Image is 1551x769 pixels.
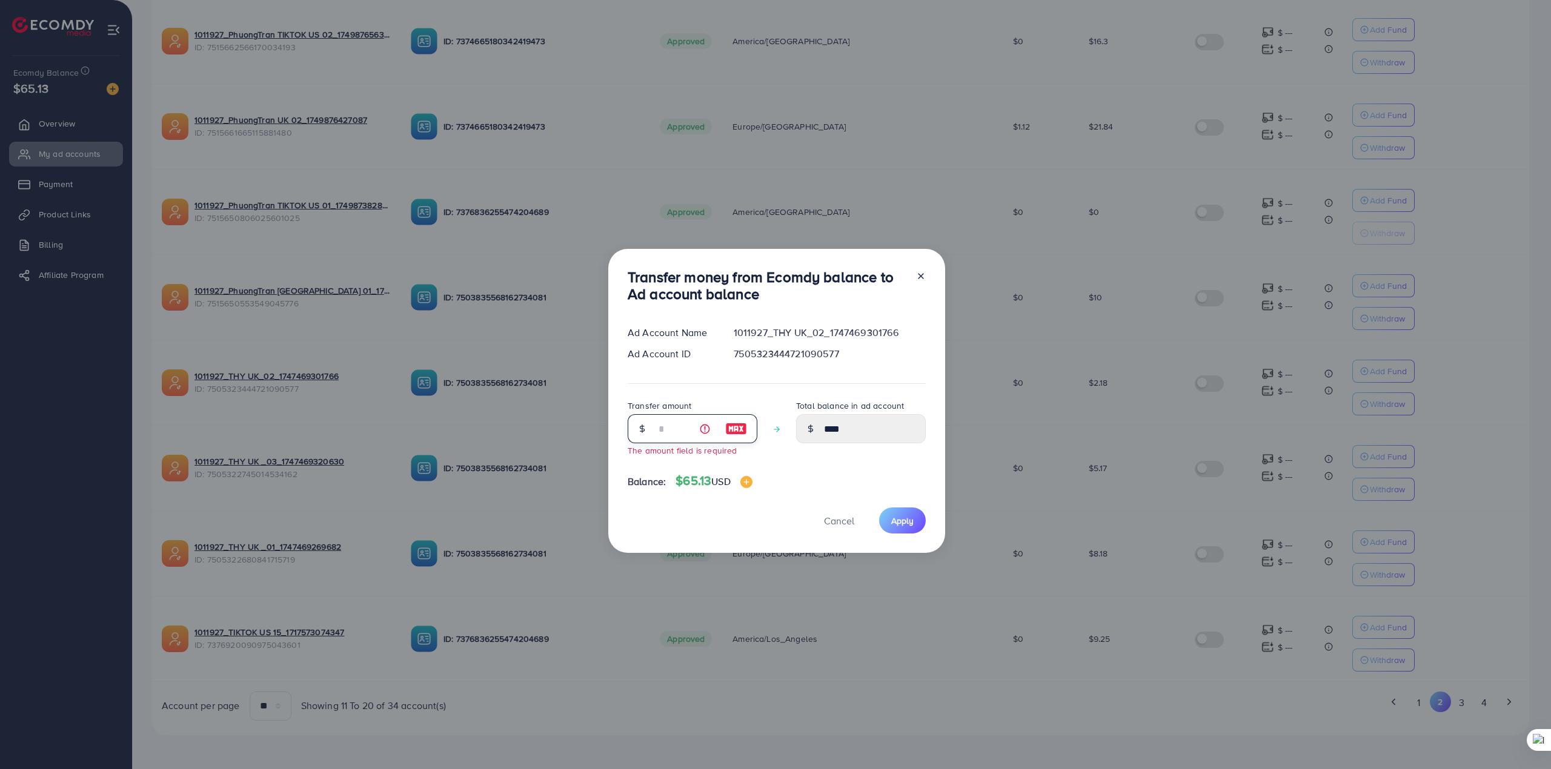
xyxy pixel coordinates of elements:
[740,476,752,488] img: image
[628,475,666,489] span: Balance:
[711,475,730,488] span: USD
[1500,715,1542,760] iframe: Chat
[618,326,724,340] div: Ad Account Name
[724,326,935,340] div: 1011927_THY UK_02_1747469301766
[628,444,737,456] small: The amount field is required
[824,514,854,527] span: Cancel
[725,421,747,436] img: image
[809,507,869,533] button: Cancel
[724,347,935,361] div: 7505323444721090577
[891,515,914,527] span: Apply
[879,507,926,533] button: Apply
[628,268,906,303] h3: Transfer money from Ecomdy balance to Ad account balance
[796,400,904,412] label: Total balance in ad account
[618,347,724,361] div: Ad Account ID
[628,400,691,412] label: Transfer amount
[676,474,752,489] h4: $65.13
